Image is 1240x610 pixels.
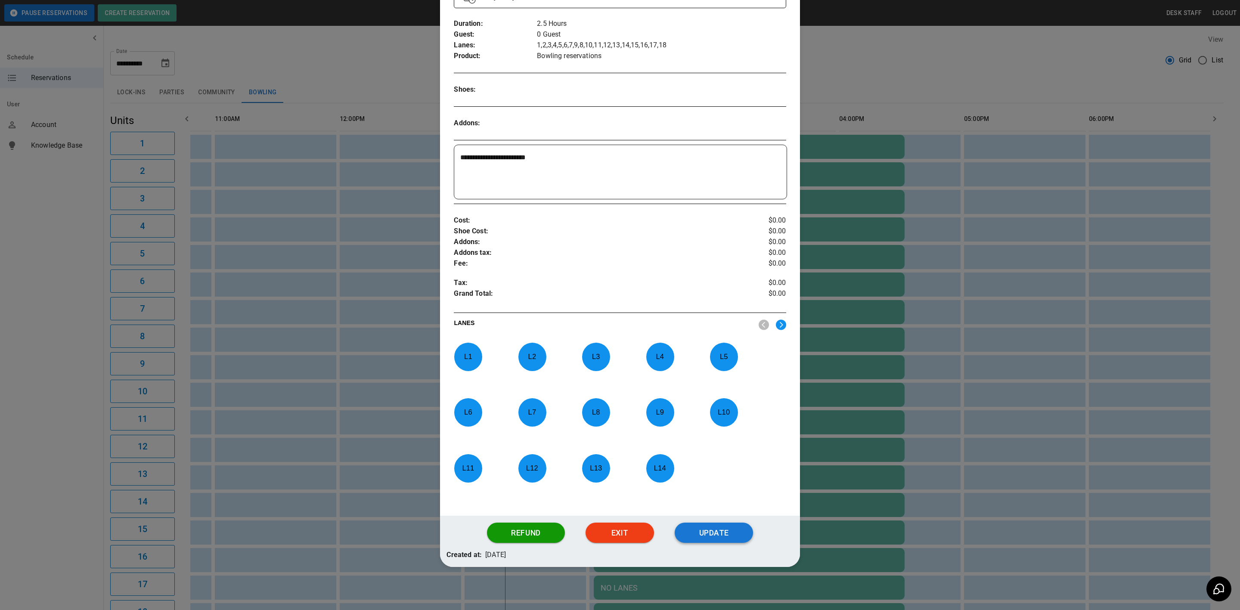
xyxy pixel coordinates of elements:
[582,458,610,478] p: L 13
[454,84,537,95] p: Shoes :
[710,347,738,367] p: L 5
[646,347,674,367] p: L 4
[582,347,610,367] p: L 3
[537,19,786,29] p: 2.5 Hours
[454,226,731,237] p: Shoe Cost :
[731,226,786,237] p: $0.00
[446,550,482,560] p: Created at:
[759,319,769,330] img: nav_left.svg
[487,523,565,543] button: Refund
[454,248,731,258] p: Addons tax :
[454,118,537,129] p: Addons :
[454,215,731,226] p: Cost :
[776,319,786,330] img: right.svg
[454,258,731,269] p: Fee :
[454,458,482,478] p: L 11
[454,40,537,51] p: Lanes :
[731,215,786,226] p: $0.00
[731,258,786,269] p: $0.00
[518,402,546,422] p: L 7
[710,402,738,422] p: L 10
[586,523,654,543] button: Exit
[454,402,482,422] p: L 6
[518,458,546,478] p: L 12
[731,288,786,301] p: $0.00
[454,29,537,40] p: Guest :
[537,51,786,62] p: Bowling reservations
[454,319,751,331] p: LANES
[646,458,674,478] p: L 14
[454,51,537,62] p: Product :
[582,402,610,422] p: L 8
[518,347,546,367] p: L 2
[485,550,506,560] p: [DATE]
[454,278,731,288] p: Tax :
[731,248,786,258] p: $0.00
[537,40,786,51] p: 1,2,3,4,5,6,7,9,8,10,11,12,13,14,15,16,17,18
[454,19,537,29] p: Duration :
[675,523,753,543] button: Update
[454,288,731,301] p: Grand Total :
[646,402,674,422] p: L 9
[731,237,786,248] p: $0.00
[454,347,482,367] p: L 1
[537,29,786,40] p: 0 Guest
[454,237,731,248] p: Addons :
[731,278,786,288] p: $0.00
